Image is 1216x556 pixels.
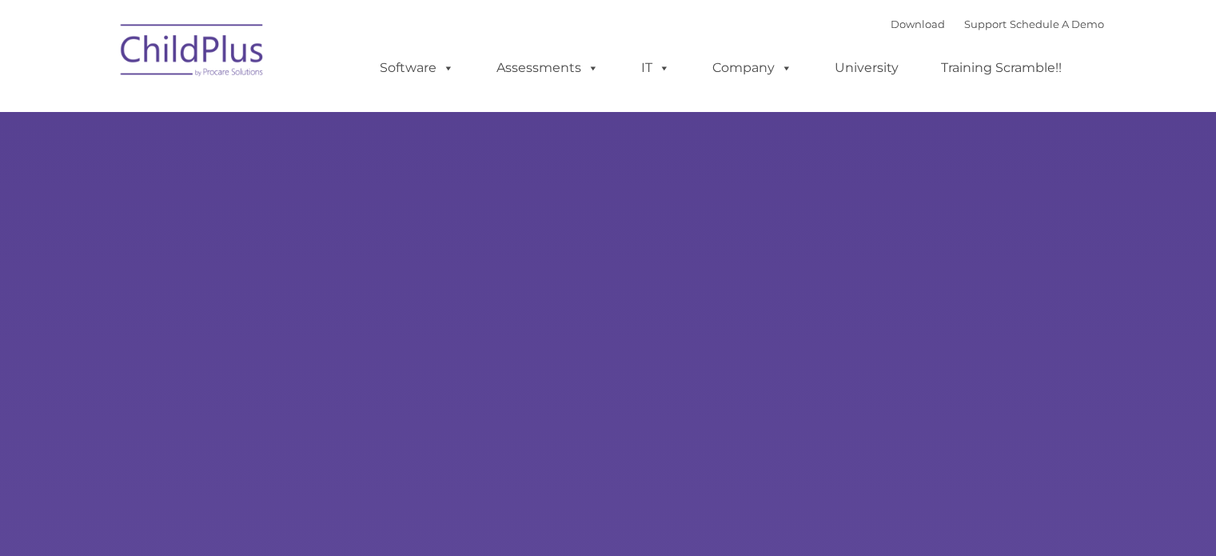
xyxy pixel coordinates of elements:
[1010,18,1104,30] a: Schedule A Demo
[925,52,1078,84] a: Training Scramble!!
[364,52,470,84] a: Software
[480,52,615,84] a: Assessments
[625,52,686,84] a: IT
[964,18,1007,30] a: Support
[891,18,945,30] a: Download
[113,13,273,93] img: ChildPlus by Procare Solutions
[891,18,1104,30] font: |
[819,52,915,84] a: University
[696,52,808,84] a: Company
